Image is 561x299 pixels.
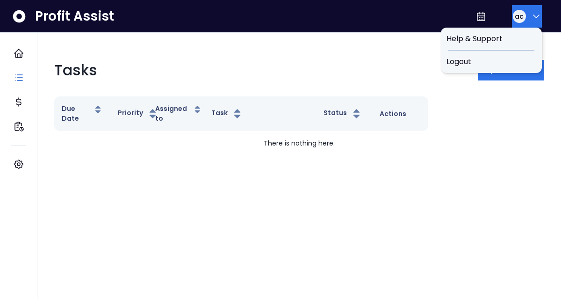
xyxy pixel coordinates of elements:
[35,8,114,25] span: Profit Assist
[54,131,544,156] td: There is nothing here.
[118,108,158,119] button: Priority
[211,108,243,119] button: Task
[446,56,536,67] span: Logout
[372,96,428,131] th: Actions
[62,104,103,124] button: Due Date
[446,33,536,44] span: Help & Support
[54,59,97,81] p: Tasks
[515,12,524,21] span: ac
[155,104,202,124] button: Assigned to
[324,108,362,119] button: Status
